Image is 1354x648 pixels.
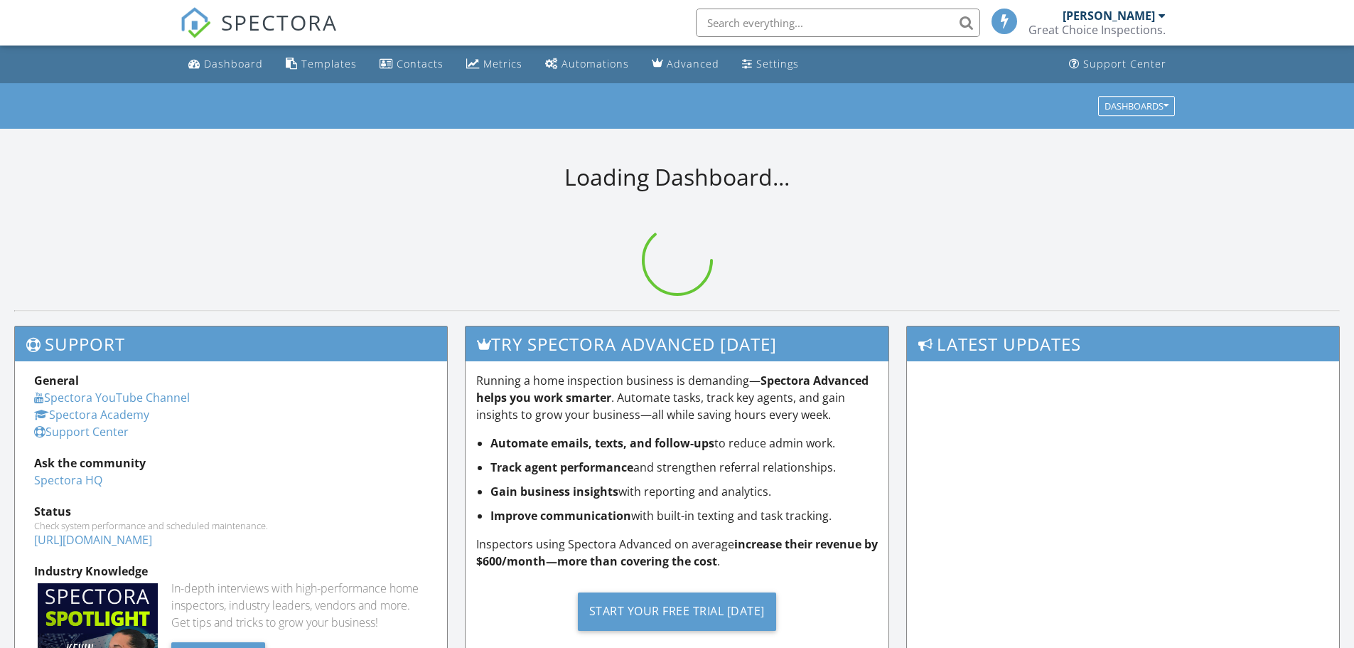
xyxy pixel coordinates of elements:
div: Dashboard [204,57,263,70]
div: Industry Knowledge [34,563,428,580]
div: Templates [301,57,357,70]
div: Support Center [1083,57,1166,70]
li: and strengthen referral relationships. [490,459,879,476]
a: Spectora YouTube Channel [34,390,190,405]
div: Advanced [667,57,719,70]
a: Spectora HQ [34,472,102,488]
div: [PERSON_NAME] [1063,9,1155,23]
h3: Try spectora advanced [DATE] [466,326,889,361]
a: Settings [736,51,805,78]
div: Automations [562,57,629,70]
div: Metrics [483,57,522,70]
strong: Spectora Advanced helps you work smarter [476,373,869,405]
a: [URL][DOMAIN_NAME] [34,532,152,548]
a: Start Your Free Trial [DATE] [476,581,879,642]
div: Contacts [397,57,444,70]
a: Support Center [1063,51,1172,78]
p: Running a home inspection business is demanding— . Automate tasks, track key agents, and gain ins... [476,372,879,423]
a: Dashboard [183,51,269,78]
h3: Support [15,326,447,361]
div: Settings [756,57,799,70]
div: Dashboards [1105,101,1168,111]
li: to reduce admin work. [490,435,879,452]
p: Inspectors using Spectora Advanced on average . [476,536,879,570]
li: with built-in texting and task tracking. [490,507,879,524]
strong: increase their revenue by $600/month—more than covering the cost [476,536,878,569]
div: Check system performance and scheduled maintenance. [34,520,428,531]
strong: Track agent performance [490,460,633,475]
div: Start Your Free Trial [DATE] [578,593,776,631]
div: Status [34,503,428,520]
div: Ask the community [34,455,428,472]
strong: General [34,373,79,388]
h3: Latest Updates [907,326,1339,361]
a: Templates [280,51,362,78]
a: Metrics [461,51,528,78]
strong: Improve communication [490,508,631,524]
a: SPECTORA [180,19,338,49]
span: SPECTORA [221,7,338,37]
a: Spectora Academy [34,407,149,423]
a: Support Center [34,424,129,440]
a: Automations (Basic) [539,51,635,78]
input: Search everything... [696,9,980,37]
button: Dashboards [1098,96,1175,116]
li: with reporting and analytics. [490,483,879,500]
strong: Gain business insights [490,484,618,499]
a: Advanced [646,51,725,78]
div: In-depth interviews with high-performance home inspectors, industry leaders, vendors and more. Ge... [171,580,428,631]
a: Contacts [374,51,449,78]
div: Great Choice Inspections. [1028,23,1166,37]
img: The Best Home Inspection Software - Spectora [180,7,211,38]
strong: Automate emails, texts, and follow-ups [490,435,714,451]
